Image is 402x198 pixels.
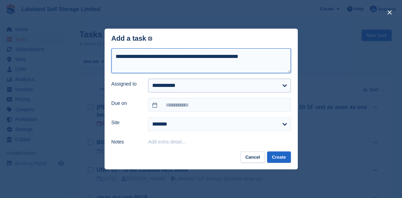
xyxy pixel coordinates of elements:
label: Site [111,119,140,126]
img: icon-info-grey-7440780725fd019a000dd9b08b2336e03edf1995a4989e88bcd33f0948082b44.svg [148,37,152,41]
div: Add a task [111,34,153,42]
label: Assigned to [111,80,140,88]
label: Due on [111,100,140,107]
button: Add extra detail… [148,139,186,145]
button: Cancel [241,151,265,163]
label: Notes [111,138,140,146]
button: Create [267,151,291,163]
button: close [384,7,395,18]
